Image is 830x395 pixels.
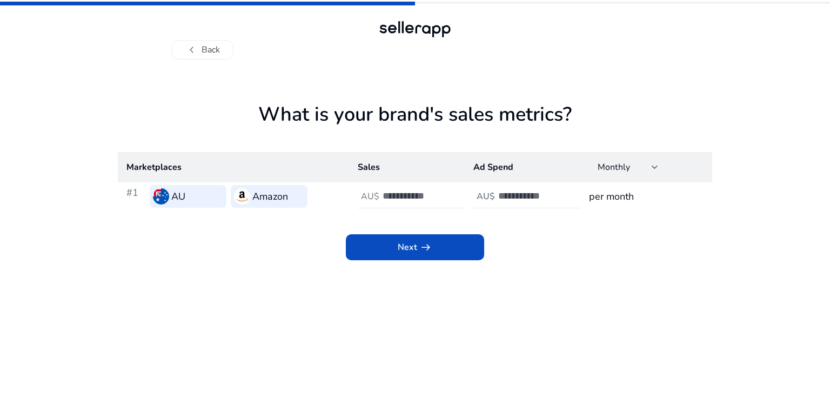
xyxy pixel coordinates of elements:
img: au.svg [153,188,169,205]
button: Nextarrow_right_alt [346,234,484,260]
th: Marketplaces [118,152,349,182]
h3: #1 [126,185,145,208]
h1: What is your brand's sales metrics? [118,103,712,152]
h3: AU [171,189,185,204]
h4: AU$ [477,192,495,202]
span: arrow_right_alt [419,241,432,254]
span: Next [398,241,432,254]
h3: per month [589,189,704,204]
h4: AU$ [361,192,379,202]
h3: Amazon [252,189,288,204]
span: Monthly [598,161,630,173]
button: chevron_leftBack [172,40,233,60]
th: Sales [349,152,465,182]
th: Ad Spend [465,152,580,182]
span: chevron_left [185,43,198,56]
